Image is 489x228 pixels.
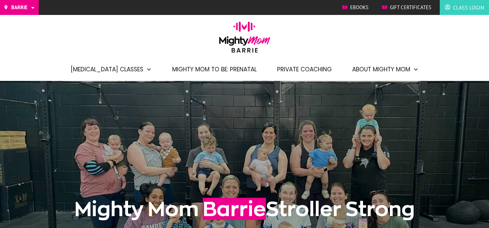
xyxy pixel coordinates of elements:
span: About Mighty Mom [352,64,410,75]
a: Gift Certificates [382,2,431,13]
span: [MEDICAL_DATA] Classes [71,64,143,75]
img: mightymom-logo-barrie [216,21,274,57]
span: Barrie [11,2,28,13]
span: Barrie [203,198,266,220]
span: Mighty Mom [74,198,199,220]
a: Private Coaching [277,64,332,75]
span: Ebooks [350,2,368,13]
a: [MEDICAL_DATA] Classes [71,64,152,75]
a: Class Login [445,2,484,13]
a: Barrie [3,2,35,13]
a: Mighty Mom to Be: Prenatal [172,64,257,75]
a: About Mighty Mom [352,64,419,75]
a: Ebooks [342,2,368,13]
span: Class Login [453,2,484,13]
span: Gift Certificates [390,2,431,13]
